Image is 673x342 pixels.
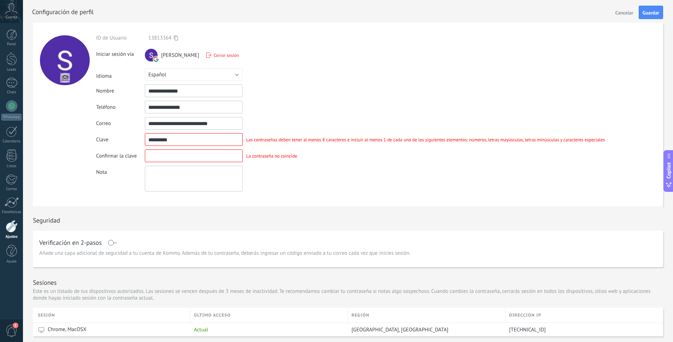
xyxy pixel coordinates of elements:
div: Clave [96,136,145,143]
span: [PERSON_NAME] [161,52,199,59]
span: Añade una capa adicional de seguridad a tu cuenta de Kommo. Además de tu contraseña, deberás ingr... [39,250,411,257]
button: Guardar [639,6,663,19]
div: WhatsApp [1,114,22,120]
span: Cerrar sesión [214,52,239,58]
div: Confirmar la clave [96,153,145,159]
div: Panel [1,42,22,47]
span: Guardar [643,10,659,15]
button: Español [145,68,243,81]
h1: Verificación en 2-pasos [39,240,102,246]
span: Chrome, MacOSX [48,326,87,333]
div: Medellín, Colombia [348,323,502,336]
div: Estadísticas [1,210,22,214]
div: Correo [96,120,145,127]
div: ID de Usuario [96,35,145,41]
div: Iniciar sesión vía [96,48,145,58]
div: Calendario [1,139,22,144]
span: 13813364 [148,35,171,41]
div: Las contraseñas deben tener al menos 8 caracteres e incluir al menos 1 de cada uno de los siguien... [243,137,608,143]
span: Español [148,71,166,78]
div: Ajustes [1,235,22,239]
div: último acceso [190,308,348,323]
div: Teléfono [96,104,145,111]
h1: Sesiones [33,278,57,287]
div: Listas [1,164,22,169]
div: 190.61.47.206 [506,323,658,336]
div: Chats [1,90,22,95]
div: Correo [1,187,22,191]
div: Nota [96,166,145,176]
span: Actual [194,326,208,333]
span: [GEOGRAPHIC_DATA], [GEOGRAPHIC_DATA] [352,326,448,333]
div: Leads [1,67,22,72]
span: Cuenta [6,15,17,20]
span: Copilot [665,163,672,179]
div: Nombre [96,88,145,94]
h1: Seguridad [33,216,60,224]
div: La contraseña no coincide [243,153,301,159]
div: Idioma [96,70,145,79]
div: Dirección IP [506,308,663,323]
span: [TECHNICAL_ID] [509,326,546,333]
div: Región [348,308,505,323]
div: Ayuda [1,259,22,264]
span: 1 [13,323,18,328]
button: Cancelar [613,7,636,18]
p: Este es un listado de tus dispositivos autorizados. Las sesiones se vencen después de 3 meses de ... [33,288,663,301]
div: Sesión [38,308,190,323]
span: Cancelar [615,10,633,15]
